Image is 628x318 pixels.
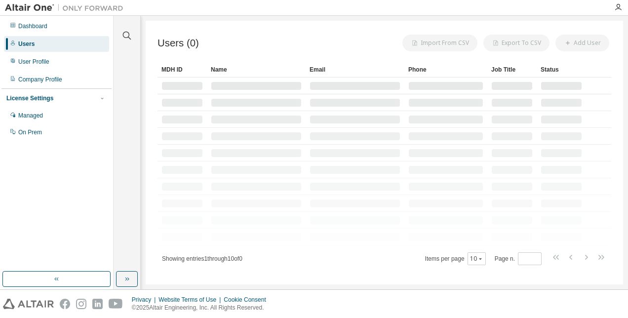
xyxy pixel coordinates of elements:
[60,299,70,309] img: facebook.svg
[3,299,54,309] img: altair_logo.svg
[109,299,123,309] img: youtube.svg
[495,252,542,265] span: Page n.
[555,35,609,51] button: Add User
[18,112,43,119] div: Managed
[402,35,477,51] button: Import From CSV
[425,252,486,265] span: Items per page
[132,296,158,304] div: Privacy
[18,128,42,136] div: On Prem
[162,255,242,262] span: Showing entries 1 through 10 of 0
[224,296,272,304] div: Cookie Consent
[5,3,128,13] img: Altair One
[161,62,203,78] div: MDH ID
[470,255,483,263] button: 10
[541,62,582,78] div: Status
[6,94,53,102] div: License Settings
[310,62,400,78] div: Email
[76,299,86,309] img: instagram.svg
[132,304,272,312] p: © 2025 Altair Engineering, Inc. All Rights Reserved.
[18,22,47,30] div: Dashboard
[211,62,302,78] div: Name
[18,58,49,66] div: User Profile
[92,299,103,309] img: linkedin.svg
[18,76,62,83] div: Company Profile
[491,62,533,78] div: Job Title
[483,35,549,51] button: Export To CSV
[157,38,199,49] span: Users (0)
[408,62,483,78] div: Phone
[158,296,224,304] div: Website Terms of Use
[18,40,35,48] div: Users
